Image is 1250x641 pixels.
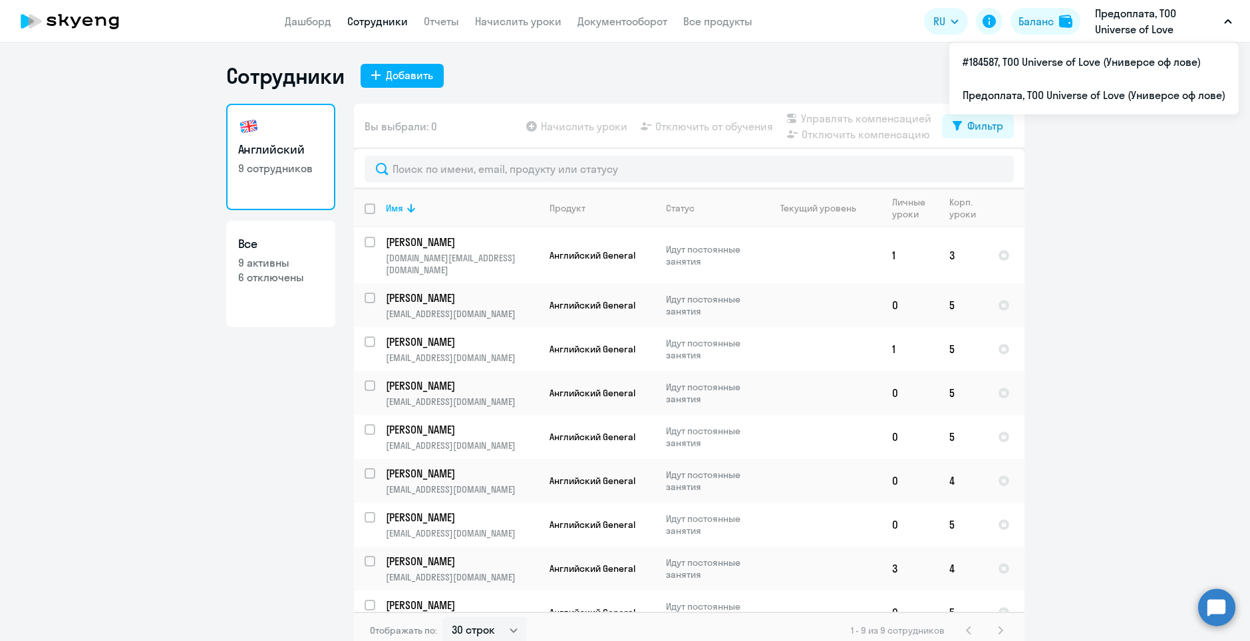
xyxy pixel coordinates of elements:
[549,387,635,399] span: Английский General
[238,270,323,285] p: 6 отключены
[549,202,585,214] div: Продукт
[666,513,757,537] p: Идут постоянные занятия
[666,202,695,214] div: Статус
[347,15,408,28] a: Сотрудники
[549,606,635,618] span: Английский General
[549,519,635,531] span: Английский General
[386,466,536,481] p: [PERSON_NAME]
[386,554,536,569] p: [PERSON_NAME]
[386,396,538,408] p: [EMAIL_ADDRESS][DOMAIN_NAME]
[386,422,536,437] p: [PERSON_NAME]
[881,590,939,634] td: 0
[238,255,323,270] p: 9 активны
[939,283,987,327] td: 5
[881,283,939,327] td: 0
[386,510,538,525] a: [PERSON_NAME]
[939,327,987,371] td: 5
[933,13,945,29] span: RU
[386,202,403,214] div: Имя
[386,598,538,612] a: [PERSON_NAME]
[881,327,939,371] td: 1
[386,67,433,83] div: Добавить
[949,196,987,220] div: Корп. уроки
[666,557,757,580] p: Идут постоянные занятия
[386,202,538,214] div: Имя
[851,624,945,636] span: 1 - 9 из 9 сотрудников
[365,118,437,134] span: Вы выбрали: 0
[386,527,538,539] p: [EMAIL_ADDRESS][DOMAIN_NAME]
[549,563,635,575] span: Английский General
[881,227,939,283] td: 1
[939,503,987,547] td: 5
[881,459,939,503] td: 0
[666,337,757,361] p: Идут постоянные занятия
[666,381,757,405] p: Идут постоянные занятия
[549,431,635,443] span: Английский General
[386,235,538,249] a: [PERSON_NAME]
[939,415,987,459] td: 5
[949,43,1239,114] ul: RU
[386,510,536,525] p: [PERSON_NAME]
[238,161,323,176] p: 9 сотрудников
[881,547,939,590] td: 3
[386,291,538,305] a: [PERSON_NAME]
[924,8,968,35] button: RU
[949,196,978,220] div: Корп. уроки
[939,459,987,503] td: 4
[386,422,538,437] a: [PERSON_NAME]
[365,156,1014,182] input: Поиск по имени, email, продукту или статусу
[881,371,939,415] td: 0
[386,291,536,305] p: [PERSON_NAME]
[1011,8,1080,35] button: Балансbalance
[666,600,757,624] p: Идут постоянные занятия
[939,590,987,634] td: 5
[881,503,939,547] td: 0
[666,425,757,449] p: Идут постоянные занятия
[386,334,536,349] p: [PERSON_NAME]
[768,202,881,214] div: Текущий уровень
[386,235,536,249] p: [PERSON_NAME]
[226,104,335,210] a: Английский9 сотрудников
[386,483,538,495] p: [EMAIL_ADDRESS][DOMAIN_NAME]
[1059,15,1072,28] img: balance
[666,469,757,493] p: Идут постоянные занятия
[386,440,538,451] p: [EMAIL_ADDRESS][DOMAIN_NAME]
[285,15,331,28] a: Дашборд
[549,475,635,487] span: Английский General
[238,141,323,158] h3: Английский
[967,118,1003,134] div: Фильтр
[881,415,939,459] td: 0
[386,598,536,612] p: [PERSON_NAME]
[361,64,444,88] button: Добавить
[475,15,561,28] a: Начислить уроки
[892,196,938,220] div: Личные уроки
[386,378,538,393] a: [PERSON_NAME]
[238,116,259,137] img: english
[424,15,459,28] a: Отчеты
[939,227,987,283] td: 3
[780,202,856,214] div: Текущий уровень
[683,15,752,28] a: Все продукты
[939,547,987,590] td: 4
[386,378,536,393] p: [PERSON_NAME]
[549,249,635,261] span: Английский General
[238,235,323,253] h3: Все
[386,252,538,276] p: [DOMAIN_NAME][EMAIL_ADDRESS][DOMAIN_NAME]
[370,624,437,636] span: Отображать по:
[939,371,987,415] td: 5
[1018,13,1054,29] div: Баланс
[226,221,335,327] a: Все9 активны6 отключены
[386,554,538,569] a: [PERSON_NAME]
[386,334,538,349] a: [PERSON_NAME]
[386,466,538,481] a: [PERSON_NAME]
[892,196,929,220] div: Личные уроки
[1095,5,1219,37] p: Предоплата, ТОО Universe of Love (Универсе оф лове)
[666,293,757,317] p: Идут постоянные занятия
[666,243,757,267] p: Идут постоянные занятия
[549,343,635,355] span: Английский General
[226,63,345,89] h1: Сотрудники
[1088,5,1239,37] button: Предоплата, ТОО Universe of Love (Универсе оф лове)
[386,571,538,583] p: [EMAIL_ADDRESS][DOMAIN_NAME]
[666,202,757,214] div: Статус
